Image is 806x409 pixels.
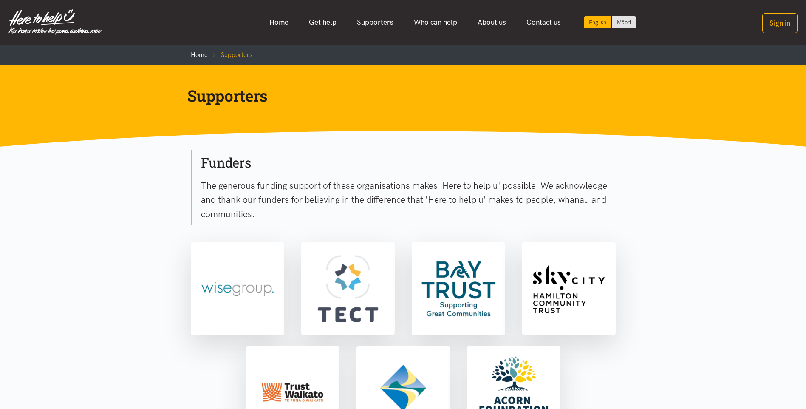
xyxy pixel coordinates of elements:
a: Get help [299,13,347,31]
img: Sky City Community Trust [524,244,614,334]
a: TECT [301,242,395,335]
img: Bay Trust [413,244,503,334]
button: Sign in [762,13,798,33]
img: Home [8,9,102,35]
a: Home [259,13,299,31]
h1: Supporters [187,85,605,106]
a: About us [467,13,516,31]
h2: Funders [201,154,616,172]
a: Switch to Te Reo Māori [612,16,636,28]
a: Bay Trust [412,242,505,335]
li: Supporters [208,50,252,60]
img: TECT [303,244,393,334]
div: Language toggle [584,16,636,28]
a: Contact us [516,13,571,31]
a: Sky City Community Trust [522,242,616,335]
a: Who can help [404,13,467,31]
p: The generous funding support of these organisations makes 'Here to help u' possible. We acknowled... [201,179,616,222]
a: Wise Group [191,242,284,335]
a: Home [191,51,208,59]
a: Supporters [347,13,404,31]
img: Wise Group [192,244,283,334]
div: Current language [584,16,612,28]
